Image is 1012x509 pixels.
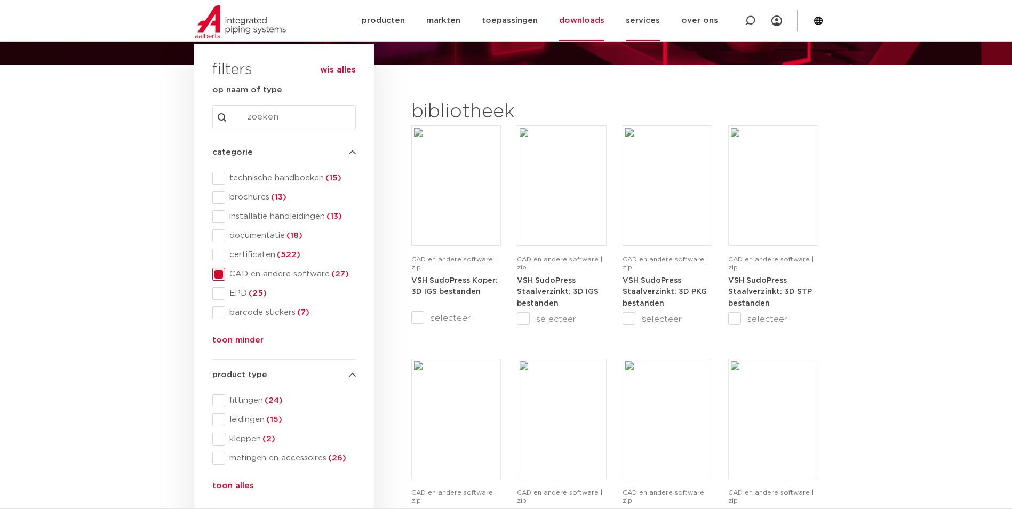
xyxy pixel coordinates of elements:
[225,415,356,425] span: leidingen
[212,249,356,261] div: certificaten(522)
[212,172,356,185] div: technische handboeken(15)
[212,210,356,223] div: installatie handleidingen(13)
[225,307,356,318] span: barcode stickers
[414,128,498,243] img: Download-Placeholder-1.png
[731,361,815,476] img: Download-Placeholder-1.png
[212,58,252,83] h3: filters
[414,361,498,476] img: Download-Placeholder-1.png
[728,313,818,325] label: selecteer
[263,396,283,404] span: (24)
[212,334,264,351] button: toon minder
[326,454,346,462] span: (26)
[212,146,356,159] h4: categorie
[212,452,356,465] div: metingen en accessoires(26)
[225,250,356,260] span: certificaten
[225,192,356,203] span: brochures
[212,306,356,319] div: barcode stickers(7)
[269,193,286,201] span: (13)
[212,229,356,242] div: documentatie(18)
[411,256,497,271] span: CAD en andere software | zip
[520,128,604,243] img: Download-Placeholder-1.png
[411,276,498,296] a: VSH SudoPress Koper: 3D IGS bestanden
[296,308,309,316] span: (7)
[212,369,356,381] h4: product type
[517,256,602,271] span: CAD en andere software | zip
[212,480,254,497] button: toon alles
[225,211,356,222] span: installatie handleidingen
[325,212,342,220] span: (13)
[225,434,356,444] span: kleppen
[520,361,604,476] img: Download-Placeholder-1.png
[212,86,282,94] strong: op naam of type
[320,65,356,75] button: wis alles
[225,269,356,280] span: CAD en andere software
[212,413,356,426] div: leidingen(15)
[212,268,356,281] div: CAD en andere software(27)
[411,312,501,324] label: selecteer
[411,489,497,504] span: CAD en andere software | zip
[623,256,708,271] span: CAD en andere software | zip
[330,270,349,278] span: (27)
[517,276,599,307] a: VSH SudoPress Staalverzinkt: 3D IGS bestanden
[212,287,356,300] div: EPD(25)
[225,453,356,464] span: metingen en accessoires
[623,276,707,307] a: VSH SudoPress Staalverzinkt: 3D PKG bestanden
[731,128,815,243] img: Download-Placeholder-1.png
[517,313,607,325] label: selecteer
[225,395,356,406] span: fittingen
[728,277,812,307] strong: VSH SudoPress Staalverzinkt: 3D STP bestanden
[517,489,602,504] span: CAD en andere software | zip
[212,191,356,204] div: brochures(13)
[411,99,601,125] h2: bibliotheek
[225,173,356,184] span: technische handboeken
[225,288,356,299] span: EPD
[728,276,812,307] a: VSH SudoPress Staalverzinkt: 3D STP bestanden
[728,489,814,504] span: CAD en andere software | zip
[623,313,712,325] label: selecteer
[324,174,341,182] span: (15)
[517,277,599,307] strong: VSH SudoPress Staalverzinkt: 3D IGS bestanden
[411,277,498,296] strong: VSH SudoPress Koper: 3D IGS bestanden
[623,277,707,307] strong: VSH SudoPress Staalverzinkt: 3D PKG bestanden
[285,232,302,240] span: (18)
[625,128,710,243] img: Download-Placeholder-1.png
[247,289,267,297] span: (25)
[261,435,275,443] span: (2)
[212,394,356,407] div: fittingen(24)
[623,489,708,504] span: CAD en andere software | zip
[225,230,356,241] span: documentatie
[265,416,282,424] span: (15)
[625,361,710,476] img: Download-Placeholder-1.png
[275,251,300,259] span: (522)
[728,256,814,271] span: CAD en andere software | zip
[212,433,356,446] div: kleppen(2)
